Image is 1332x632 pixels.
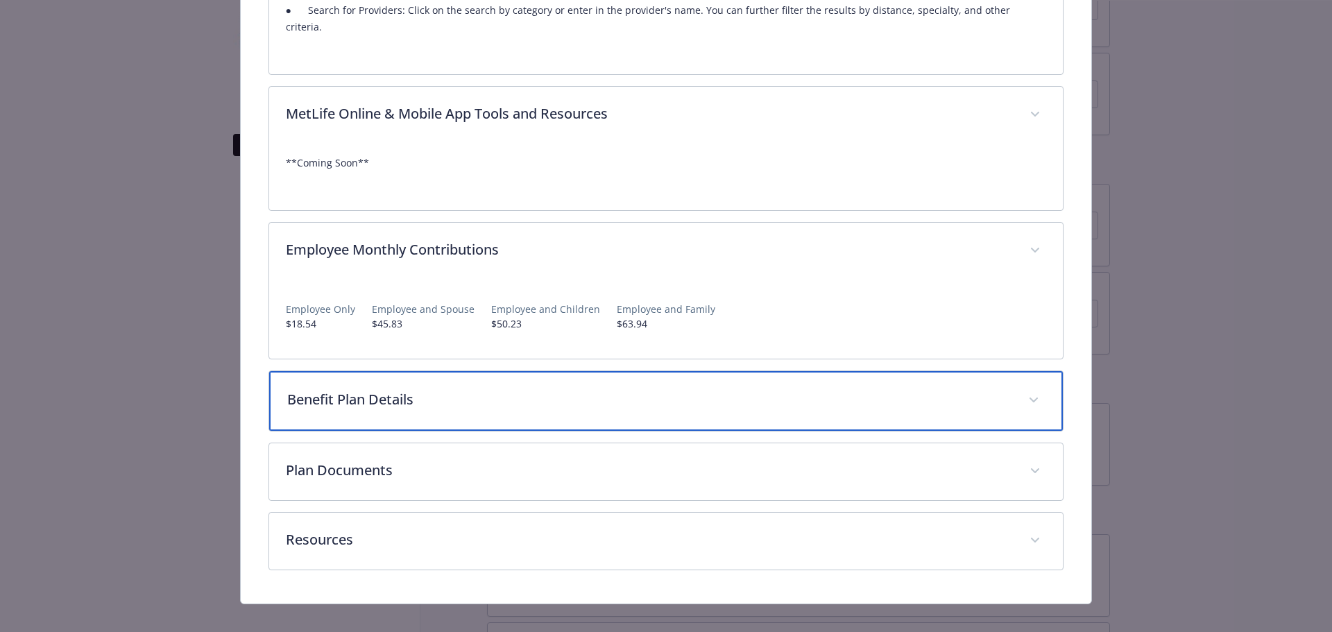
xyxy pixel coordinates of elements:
p: $45.83 [372,316,475,331]
p: $50.23 [491,316,600,331]
p: Employee Monthly Contributions [286,239,1014,260]
p: Resources [286,529,1014,550]
p: Benefit Plan Details [287,389,1012,410]
p: Employee and Children [491,302,600,316]
div: MetLife Online & Mobile App Tools and Resources [269,144,1064,210]
p: $63.94 [617,316,715,331]
p: Employee and Spouse [372,302,475,316]
p: MetLife Online & Mobile App Tools and Resources [286,103,1014,124]
div: Benefit Plan Details [269,371,1064,431]
div: Plan Documents [269,443,1064,500]
p: $18.54 [286,316,355,331]
div: MetLife Online & Mobile App Tools and Resources [269,87,1064,144]
div: Resources [269,513,1064,570]
p: Employee and Family [617,302,715,316]
div: Employee Monthly Contributions [269,223,1064,280]
div: Employee Monthly Contributions [269,280,1064,359]
p: ● Search for Providers: Click on the search by category or enter in the provider's name. You can ... [286,2,1047,35]
p: Employee Only [286,302,355,316]
p: Plan Documents [286,460,1014,481]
